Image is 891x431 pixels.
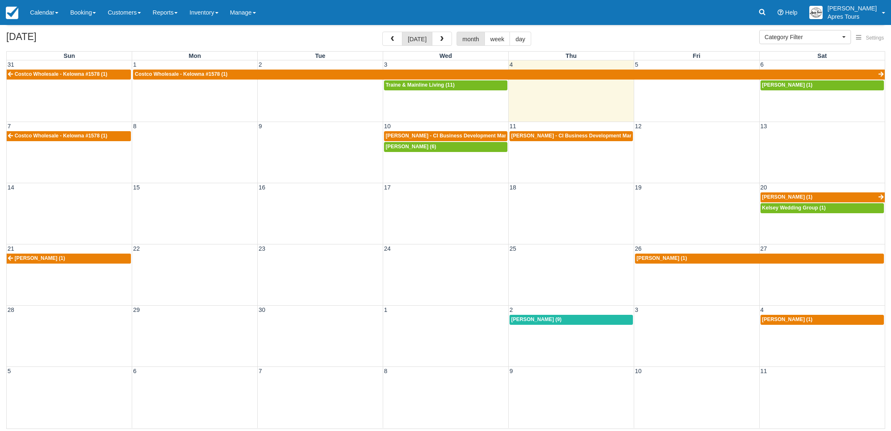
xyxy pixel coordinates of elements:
button: Settings [851,32,889,44]
a: [PERSON_NAME] (1) [635,254,884,264]
span: Mon [188,52,201,59]
span: 10 [634,368,643,374]
p: Apres Tours [828,12,877,21]
span: 9 [258,123,263,130]
span: 31 [7,61,15,68]
a: Kelsey Wedding Group (1) [760,203,884,213]
span: Traine & Mainline Living (11) [386,82,454,88]
span: 5 [7,368,12,374]
span: [PERSON_NAME] - CI Business Development Manager (9) [511,133,651,139]
span: 20 [760,184,768,191]
a: [PERSON_NAME] (9) [510,315,633,325]
a: [PERSON_NAME] - CI Business Development Manager (11) [384,131,507,141]
span: 6 [760,61,765,68]
a: Traine & Mainline Living (11) [384,80,507,90]
span: 11 [509,123,517,130]
span: [PERSON_NAME] (1) [762,194,813,200]
a: [PERSON_NAME] - CI Business Development Manager (9) [510,131,633,141]
a: Costco Wholesale - Kelowna #1578 (1) [133,70,885,80]
span: Tue [315,52,326,59]
span: 10 [383,123,392,130]
a: [PERSON_NAME] (1) [760,315,884,325]
span: 23 [258,245,266,252]
button: month [457,32,485,46]
span: Costco Wholesale - Kelowna #1578 (1) [135,71,227,77]
i: Help [778,10,783,15]
span: 1 [383,306,388,313]
span: 2 [509,306,514,313]
span: Sun [64,52,75,59]
span: Kelsey Wedding Group (1) [762,205,826,211]
span: Fri [693,52,700,59]
span: 9 [509,368,514,374]
a: [PERSON_NAME] (6) [384,142,507,152]
span: Settings [866,35,884,41]
span: [PERSON_NAME] (1) [15,255,65,261]
span: 30 [258,306,266,313]
span: 6 [132,368,137,374]
span: 12 [634,123,643,130]
span: 16 [258,184,266,191]
span: Wed [439,52,452,59]
span: 19 [634,184,643,191]
span: 13 [760,123,768,130]
span: [PERSON_NAME] - CI Business Development Manager (11) [386,133,529,139]
span: Category Filter [765,33,840,41]
span: 21 [7,245,15,252]
span: 1 [132,61,137,68]
span: [PERSON_NAME] (9) [511,316,562,322]
a: Costco Wholesale - Kelowna #1578 (1) [7,131,131,141]
span: [PERSON_NAME] (6) [386,144,436,149]
span: 15 [132,184,141,191]
button: Category Filter [759,30,851,44]
span: 7 [258,368,263,374]
img: checkfront-main-nav-mini-logo.png [6,7,18,19]
span: [PERSON_NAME] (1) [762,316,813,322]
span: 2 [258,61,263,68]
p: [PERSON_NAME] [828,4,877,12]
a: [PERSON_NAME] (1) [760,192,885,202]
span: Costco Wholesale - Kelowna #1578 (1) [15,71,107,77]
span: [PERSON_NAME] (1) [637,255,687,261]
span: Sat [818,52,827,59]
a: Costco Wholesale - Kelowna #1578 (1) [7,70,131,80]
button: week [484,32,510,46]
span: 25 [509,245,517,252]
span: 4 [509,61,514,68]
span: 28 [7,306,15,313]
span: 8 [383,368,388,374]
span: 17 [383,184,392,191]
span: 11 [760,368,768,374]
span: 3 [634,306,639,313]
span: 27 [760,245,768,252]
span: Help [785,9,798,16]
span: 14 [7,184,15,191]
a: [PERSON_NAME] (1) [7,254,131,264]
span: 24 [383,245,392,252]
button: day [510,32,531,46]
button: [DATE] [402,32,432,46]
span: 8 [132,123,137,130]
span: Costco Wholesale - Kelowna #1578 (1) [15,133,107,139]
img: A1 [809,6,823,19]
span: 18 [509,184,517,191]
span: 5 [634,61,639,68]
span: 7 [7,123,12,130]
span: 22 [132,245,141,252]
span: 29 [132,306,141,313]
span: 4 [760,306,765,313]
span: 3 [383,61,388,68]
span: Thu [566,52,577,59]
span: 26 [634,245,643,252]
h2: [DATE] [6,32,112,47]
a: [PERSON_NAME] (1) [760,80,884,90]
span: [PERSON_NAME] (1) [762,82,813,88]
